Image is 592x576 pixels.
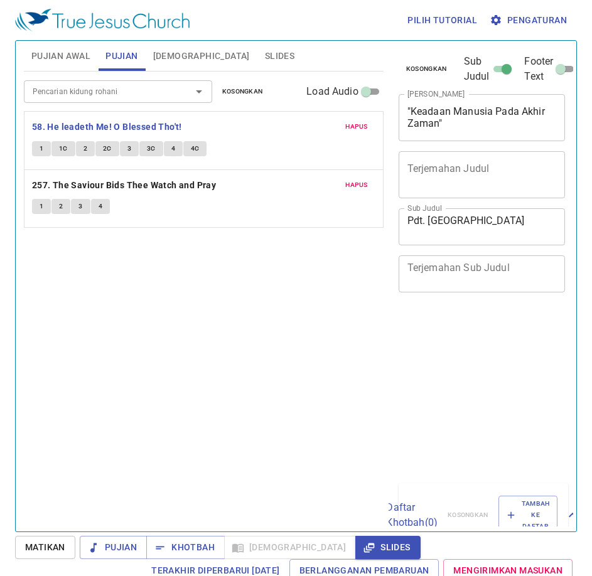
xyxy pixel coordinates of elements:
iframe: from-child [394,306,534,478]
button: Matikan [15,536,75,559]
button: 2C [95,141,119,156]
span: Khotbah [156,540,215,555]
span: 2 [83,143,87,154]
button: 1C [51,141,75,156]
img: True Jesus Church [15,9,190,31]
b: 257. The Saviour Bids Thee Watch and Pray [32,178,216,193]
span: 4C [191,143,200,154]
span: Kosongkan [222,86,263,97]
button: Kosongkan [399,61,455,77]
button: 4 [91,199,110,214]
textarea: "Keadaan Manusia Pada Akhir Zaman" [407,105,557,129]
span: Load Audio [306,84,358,99]
span: 4 [99,201,102,212]
span: 2C [103,143,112,154]
button: 1 [32,141,51,156]
span: Kosongkan [406,63,447,75]
span: Pilih tutorial [407,13,477,28]
button: 58. He leadeth Me! O Blessed Tho't! [32,119,184,135]
span: Matikan [25,540,65,555]
span: Sub Judul [464,54,490,84]
button: 2 [51,199,70,214]
button: 4C [183,141,207,156]
span: 3 [127,143,131,154]
span: Slides [365,540,410,555]
button: Pilih tutorial [402,9,482,32]
span: 3 [78,201,82,212]
span: Tambah ke Daftar [507,498,550,533]
button: Pujian [80,536,147,559]
span: 3C [147,143,156,154]
button: 3 [71,199,90,214]
button: 3 [120,141,139,156]
button: Hapus [338,178,375,193]
span: Hapus [345,179,368,191]
button: 2 [76,141,95,156]
span: 1 [40,201,43,212]
p: Daftar Khotbah ( 0 ) [386,500,438,530]
span: Footer Text [524,54,553,84]
span: Pujian [90,540,137,555]
button: Hapus [338,119,375,134]
button: Kosongkan [215,84,271,99]
button: Pengaturan [487,9,572,32]
span: 1C [59,143,68,154]
span: Pujian Awal [31,48,90,64]
span: Slides [265,48,294,64]
b: 58. He leadeth Me! O Blessed Tho't! [32,119,182,135]
span: 1 [40,143,43,154]
textarea: Pdt. [GEOGRAPHIC_DATA] [407,215,557,238]
span: 2 [59,201,63,212]
button: 4 [164,141,183,156]
span: Pengaturan [492,13,567,28]
button: Khotbah [146,536,225,559]
button: Tambah ke Daftar [498,496,558,535]
button: 1 [32,199,51,214]
button: Slides [355,536,420,559]
span: 4 [171,143,175,154]
div: Daftar Khotbah(0)KosongkanTambah ke Daftar [399,483,568,548]
span: Pujian [105,48,137,64]
button: Open [190,83,208,100]
span: [DEMOGRAPHIC_DATA] [153,48,250,64]
button: 3C [139,141,163,156]
span: Hapus [345,121,368,132]
button: 257. The Saviour Bids Thee Watch and Pray [32,178,218,193]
